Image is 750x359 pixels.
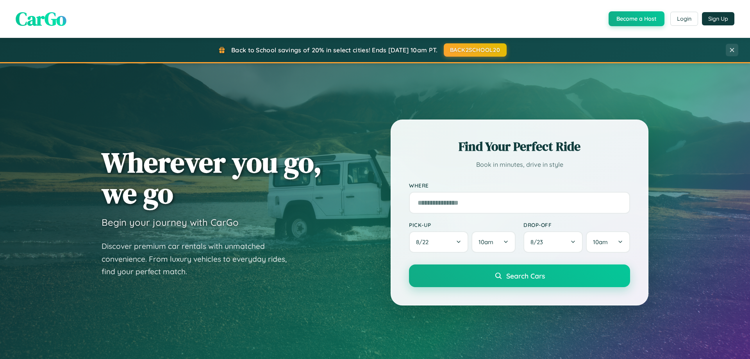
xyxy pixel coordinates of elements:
button: 10am [471,231,516,253]
button: BACK2SCHOOL20 [444,43,507,57]
button: Become a Host [609,11,664,26]
span: 8 / 23 [530,238,547,246]
label: Pick-up [409,221,516,228]
label: Drop-off [523,221,630,228]
span: 8 / 22 [416,238,432,246]
button: Search Cars [409,264,630,287]
span: Search Cars [506,271,545,280]
button: Login [670,12,698,26]
button: 8/23 [523,231,583,253]
span: 10am [479,238,493,246]
button: 8/22 [409,231,468,253]
button: Sign Up [702,12,734,25]
p: Discover premium car rentals with unmatched convenience. From luxury vehicles to everyday rides, ... [102,240,297,278]
span: Back to School savings of 20% in select cities! Ends [DATE] 10am PT. [231,46,437,54]
h3: Begin your journey with CarGo [102,216,239,228]
h1: Wherever you go, we go [102,147,322,209]
span: 10am [593,238,608,246]
label: Where [409,182,630,189]
h2: Find Your Perfect Ride [409,138,630,155]
span: CarGo [16,6,66,32]
p: Book in minutes, drive in style [409,159,630,170]
button: 10am [586,231,630,253]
